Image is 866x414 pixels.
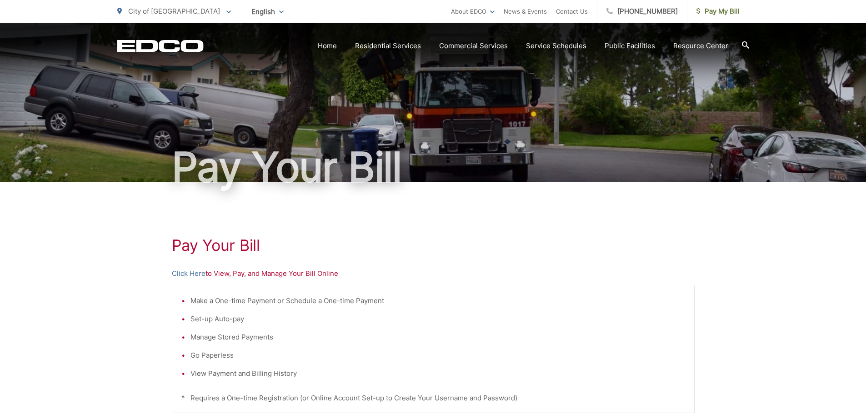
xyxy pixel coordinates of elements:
[190,350,685,361] li: Go Paperless
[504,6,547,17] a: News & Events
[181,393,685,404] p: * Requires a One-time Registration (or Online Account Set-up to Create Your Username and Password)
[318,40,337,51] a: Home
[451,6,495,17] a: About EDCO
[190,368,685,379] li: View Payment and Billing History
[117,40,204,52] a: EDCD logo. Return to the homepage.
[605,40,655,51] a: Public Facilities
[190,295,685,306] li: Make a One-time Payment or Schedule a One-time Payment
[673,40,728,51] a: Resource Center
[128,7,220,15] span: City of [GEOGRAPHIC_DATA]
[245,4,290,20] span: English
[172,268,695,279] p: to View, Pay, and Manage Your Bill Online
[696,6,740,17] span: Pay My Bill
[172,236,695,254] h1: Pay Your Bill
[439,40,508,51] a: Commercial Services
[172,268,205,279] a: Click Here
[117,145,749,190] h1: Pay Your Bill
[556,6,588,17] a: Contact Us
[526,40,586,51] a: Service Schedules
[355,40,421,51] a: Residential Services
[190,314,685,324] li: Set-up Auto-pay
[190,332,685,343] li: Manage Stored Payments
